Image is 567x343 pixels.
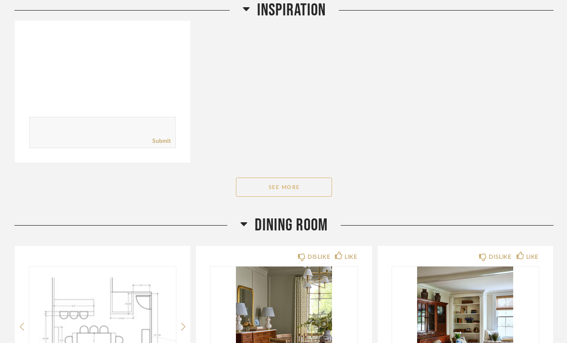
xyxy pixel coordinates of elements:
[526,252,539,262] div: LIKE
[308,252,330,262] div: DISLIKE
[489,252,511,262] div: DISLIKE
[152,137,171,145] a: Submit
[236,178,332,197] button: See More
[255,215,328,236] span: Dining Room
[345,252,357,262] div: LIKE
